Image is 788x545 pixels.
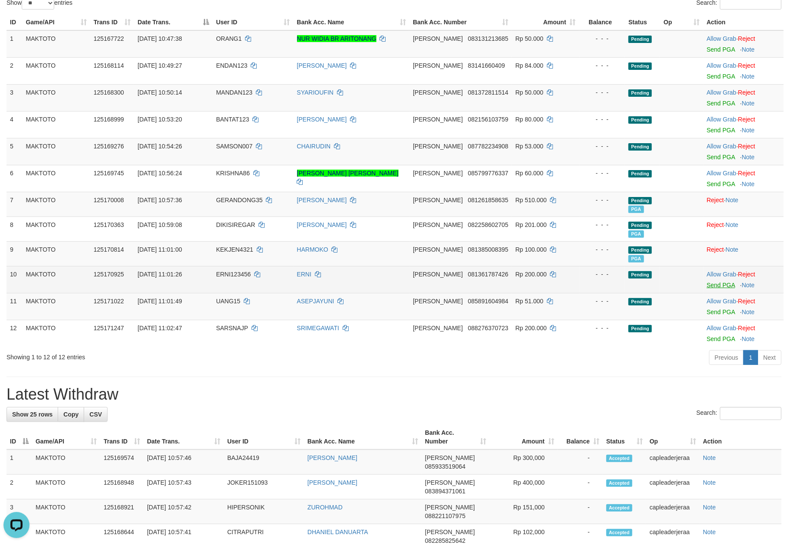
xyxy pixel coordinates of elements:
[216,325,248,332] span: SARSNAJP
[468,143,508,150] span: Copy 087782234908 to clipboard
[425,512,465,519] span: Copy 088221107975 to clipboard
[660,14,703,30] th: Op: activate to sort column ascending
[606,504,632,512] span: Accepted
[224,499,304,524] td: HIPERSONIK
[583,220,622,229] div: - - -
[738,62,755,69] a: Reject
[7,266,23,293] td: 10
[709,350,744,365] a: Previous
[707,271,738,278] span: ·
[84,407,108,422] a: CSV
[703,111,784,138] td: ·
[628,89,652,97] span: Pending
[703,57,784,84] td: ·
[558,475,603,499] td: -
[94,170,124,177] span: 125169745
[515,143,543,150] span: Rp 53.000
[468,62,505,69] span: Copy 83141660409 to clipboard
[297,89,334,96] a: SYARIOUFIN
[606,479,632,487] span: Accepted
[515,89,543,96] span: Rp 50.000
[94,325,124,332] span: 125171247
[216,116,249,123] span: BANTAT123
[628,197,652,204] span: Pending
[23,217,90,241] td: MAKTOTO
[646,450,700,475] td: capleaderjeraa
[707,89,736,96] a: Allow Grab
[144,499,224,524] td: [DATE] 10:57:42
[7,111,23,138] td: 4
[707,35,738,42] span: ·
[515,298,543,305] span: Rp 51.000
[628,62,652,70] span: Pending
[413,116,463,123] span: [PERSON_NAME]
[137,62,182,69] span: [DATE] 10:49:27
[583,88,622,97] div: - - -
[738,143,755,150] a: Reject
[703,266,784,293] td: ·
[7,84,23,111] td: 3
[413,35,463,42] span: [PERSON_NAME]
[216,170,250,177] span: KRISHNA86
[213,14,293,30] th: User ID: activate to sort column ascending
[468,221,508,228] span: Copy 082258602705 to clipboard
[515,116,543,123] span: Rp 80.000
[490,425,558,450] th: Amount: activate to sort column ascending
[137,197,182,204] span: [DATE] 10:57:36
[468,116,508,123] span: Copy 082156103759 to clipboard
[425,537,465,544] span: Copy 082285825642 to clipboard
[7,475,32,499] td: 2
[413,221,463,228] span: [PERSON_NAME]
[94,89,124,96] span: 125168300
[707,127,735,134] a: Send PGA
[703,504,716,511] a: Note
[7,386,781,403] h1: Latest Withdraw
[23,165,90,192] td: MAKTOTO
[742,100,755,107] a: Note
[7,450,32,475] td: 1
[425,479,475,486] span: [PERSON_NAME]
[558,425,603,450] th: Balance: activate to sort column ascending
[297,325,339,332] a: SRIMEGAWATI
[628,246,652,254] span: Pending
[7,138,23,165] td: 5
[707,154,735,161] a: Send PGA
[707,170,738,177] span: ·
[742,181,755,187] a: Note
[32,475,100,499] td: MAKTOTO
[703,529,716,535] a: Note
[32,450,100,475] td: MAKTOTO
[216,271,251,278] span: ERNI123456
[707,35,736,42] a: Allow Grab
[7,293,23,320] td: 11
[468,35,508,42] span: Copy 083131213685 to clipboard
[307,504,343,511] a: ZUROHMAD
[413,197,463,204] span: [PERSON_NAME]
[558,450,603,475] td: -
[707,116,736,123] a: Allow Grab
[7,14,23,30] th: ID
[490,499,558,524] td: Rp 151,000
[583,245,622,254] div: - - -
[628,230,644,238] span: PGA
[583,61,622,70] div: - - -
[490,475,558,499] td: Rp 400,000
[224,450,304,475] td: BAJA24419
[216,143,252,150] span: SAMSON007
[583,270,622,279] div: - - -
[738,35,755,42] a: Reject
[304,425,422,450] th: Bank Acc. Name: activate to sort column ascending
[583,169,622,177] div: - - -
[7,349,322,361] div: Showing 1 to 12 of 12 entries
[94,35,124,42] span: 125167722
[646,475,700,499] td: capleaderjeraa
[707,309,735,315] a: Send PGA
[707,298,738,305] span: ·
[7,407,58,422] a: Show 25 rows
[558,499,603,524] td: -
[468,325,508,332] span: Copy 088276370723 to clipboard
[726,221,739,228] a: Note
[707,298,736,305] a: Allow Grab
[703,293,784,320] td: ·
[23,266,90,293] td: MAKTOTO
